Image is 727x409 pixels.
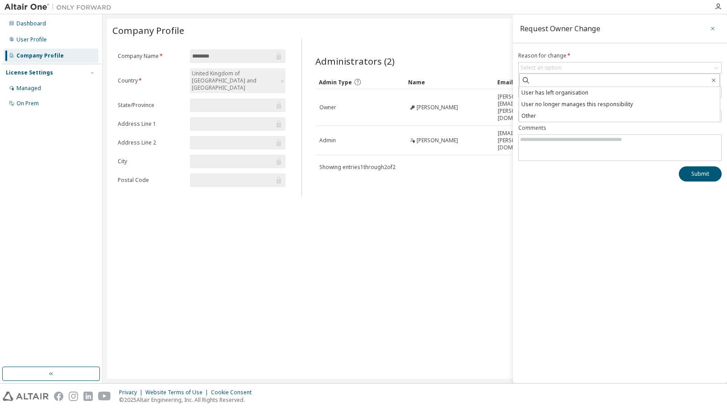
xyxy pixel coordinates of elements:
img: Altair One [4,3,116,12]
label: City [118,158,185,165]
span: Admin Type [319,78,352,86]
div: Cookie Consent [211,389,257,396]
div: Company Profile [17,52,64,59]
li: User no longer manages this responsibility [519,99,720,110]
label: Comments [518,124,722,132]
img: altair_logo.svg [3,392,49,401]
span: Administrators (2) [315,55,395,67]
div: User Profile [17,36,47,43]
div: Privacy [119,389,145,396]
div: Name [408,75,490,89]
div: Managed [17,85,41,92]
span: [PERSON_NAME][EMAIL_ADDRESS][PERSON_NAME][DOMAIN_NAME] [498,93,579,122]
li: Other [519,110,720,122]
span: Admin [319,137,336,144]
span: Owner [319,104,336,111]
span: [EMAIL_ADDRESS][PERSON_NAME][DOMAIN_NAME] [498,130,579,151]
div: Request Owner Change [520,25,600,32]
div: United Kingdom of [GEOGRAPHIC_DATA] and [GEOGRAPHIC_DATA] [190,69,279,93]
label: Postal Code [118,177,185,184]
button: Submit [679,166,722,182]
div: On Prem [17,100,39,107]
label: Address Line 1 [118,120,185,128]
div: Dashboard [17,20,46,27]
label: New Owner Name [518,100,722,107]
label: New Owner Email [518,76,722,83]
div: Website Terms of Use [145,389,211,396]
label: Company Name [118,53,185,60]
label: Country [118,77,185,84]
div: United Kingdom of [GEOGRAPHIC_DATA] and [GEOGRAPHIC_DATA] [190,68,285,93]
span: [PERSON_NAME] [417,137,458,144]
li: User has left organisation [519,87,720,99]
span: [PERSON_NAME] [417,104,458,111]
label: State/Province [118,102,185,109]
p: © 2025 Altair Engineering, Inc. All Rights Reserved. [119,396,257,404]
div: Select an option [520,64,562,71]
div: Email [497,75,579,89]
div: License Settings [6,69,53,76]
label: Address Line 2 [118,139,185,146]
img: youtube.svg [98,392,111,401]
img: instagram.svg [69,392,78,401]
span: Showing entries 1 through 2 of 2 [319,163,396,171]
img: linkedin.svg [83,392,93,401]
div: Select an option [519,62,721,73]
label: Reason for change [518,52,722,59]
span: Company Profile [112,24,184,37]
img: facebook.svg [54,392,63,401]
